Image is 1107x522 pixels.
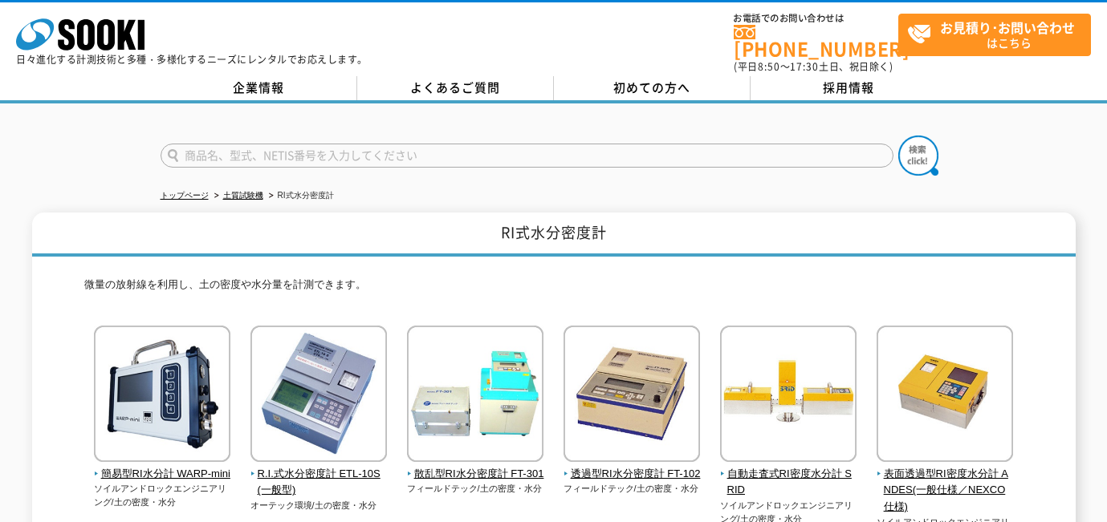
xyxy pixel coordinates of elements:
[266,188,334,204] li: RI式水分密度計
[94,466,231,483] span: 簡易型RI水分計 WARP-mini
[94,326,230,466] img: 簡易型RI水分計 WARP-mini
[877,326,1013,466] img: 表面透過型RI密度水分計 ANDES(一般仕様／NEXCO仕様)
[564,482,701,496] p: フィールドテック/土の密度・水分
[407,482,544,496] p: フィールドテック/土の密度・水分
[877,466,1014,516] span: 表面透過型RI密度水分計 ANDES(一般仕様／NEXCO仕様)
[250,466,388,500] span: R.I.式水分密度計 ETL-10S(一般型)
[564,451,701,483] a: 透過型RI水分密度計 FT-102
[554,76,751,100] a: 初めての方へ
[407,451,544,483] a: 散乱型RI水分密度計 FT-301
[734,14,898,23] span: お電話でのお問い合わせは
[84,277,1024,301] p: 微量の放射線を利用し、土の密度や水分量を計測できます。
[161,191,209,200] a: トップページ
[161,76,357,100] a: 企業情報
[720,451,857,499] a: 自動走査式RI密度水分計 SRID
[250,451,388,499] a: R.I.式水分密度計 ETL-10S(一般型)
[407,466,544,483] span: 散乱型RI水分密度計 FT-301
[250,326,387,466] img: R.I.式水分密度計 ETL-10S(一般型)
[720,466,857,500] span: 自動走査式RI密度水分計 SRID
[751,76,947,100] a: 採用情報
[758,59,780,74] span: 8:50
[898,136,938,176] img: btn_search.png
[357,76,554,100] a: よくあるご質問
[161,144,893,168] input: 商品名、型式、NETIS番号を入力してください
[223,191,263,200] a: 土質試験機
[94,482,231,508] p: ソイルアンドロックエンジニアリング/土の密度・水分
[16,55,368,64] p: 日々進化する計測技術と多種・多様化するニーズにレンタルでお応えします。
[613,79,690,96] span: 初めての方へ
[564,326,700,466] img: 透過型RI水分密度計 FT-102
[250,499,388,512] p: オーテック環境/土の密度・水分
[407,326,543,466] img: 散乱型RI水分密度計 FT-301
[564,466,701,483] span: 透過型RI水分密度計 FT-102
[720,326,857,466] img: 自動走査式RI密度水分計 SRID
[907,14,1090,55] span: はこちら
[898,14,1091,56] a: お見積り･お問い合わせはこちら
[877,451,1014,516] a: 表面透過型RI密度水分計 ANDES(一般仕様／NEXCO仕様)
[734,25,898,58] a: [PHONE_NUMBER]
[94,451,231,483] a: 簡易型RI水分計 WARP-mini
[32,212,1076,257] h1: RI式水分密度計
[734,59,893,74] span: (平日 ～ 土日、祝日除く)
[790,59,819,74] span: 17:30
[940,18,1075,37] strong: お見積り･お問い合わせ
